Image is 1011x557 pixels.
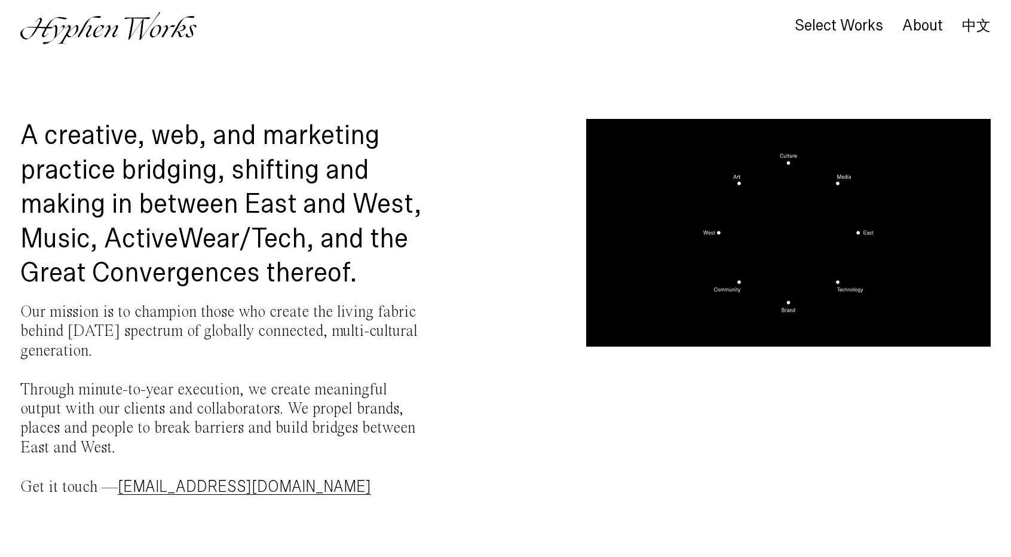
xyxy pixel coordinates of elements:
div: Select Works [795,17,883,34]
video: Your browser does not support the video tag. [586,119,991,347]
p: Our mission is to champion those who create the living fabric behind [DATE] spectrum of globally ... [20,303,425,497]
div: About [902,17,943,34]
h1: A creative, web, and marketing practice bridging, shifting and making in between East and West, M... [20,119,425,291]
img: Hyphen Works [20,12,197,44]
a: [EMAIL_ADDRESS][DOMAIN_NAME] [118,479,371,495]
a: 中文 [962,19,991,32]
a: About [902,20,943,33]
a: Select Works [795,20,883,33]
